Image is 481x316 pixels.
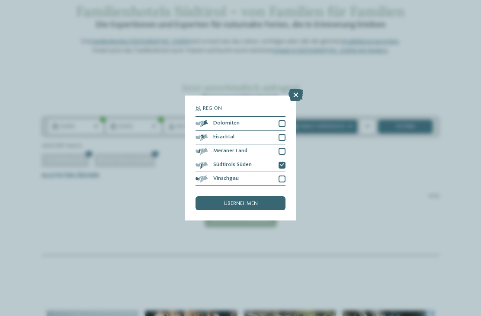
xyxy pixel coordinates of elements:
span: Dolomiten [213,121,240,126]
span: übernehmen [224,201,258,207]
span: Meraner Land [213,148,247,154]
span: Region [203,106,222,112]
span: Südtirols Süden [213,162,252,168]
span: Vinschgau [213,176,239,182]
span: Eisacktal [213,134,234,140]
